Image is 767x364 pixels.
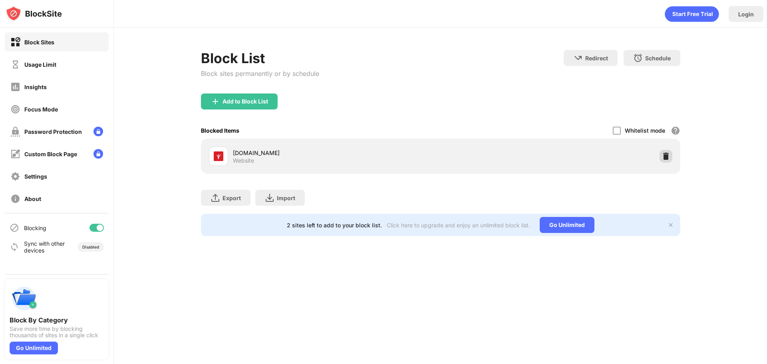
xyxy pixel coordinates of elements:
div: animation [665,6,719,22]
div: Blocking [24,225,46,231]
img: password-protection-off.svg [10,127,20,137]
div: [DOMAIN_NAME] [233,149,441,157]
img: logo-blocksite.svg [6,6,62,22]
img: blocking-icon.svg [10,223,19,233]
div: Whitelist mode [625,127,665,134]
div: Import [277,195,295,201]
div: Block sites permanently or by schedule [201,70,319,78]
div: Schedule [645,55,671,62]
div: Add to Block List [223,98,268,105]
div: Block By Category [10,316,104,324]
div: Login [738,11,754,18]
div: Website [233,157,254,164]
img: customize-block-page-off.svg [10,149,20,159]
div: Focus Mode [24,106,58,113]
img: time-usage-off.svg [10,60,20,70]
div: Block Sites [24,39,54,46]
div: Custom Block Page [24,151,77,157]
div: About [24,195,41,202]
div: 2 sites left to add to your block list. [287,222,382,229]
img: insights-off.svg [10,82,20,92]
img: lock-menu.svg [93,149,103,159]
div: Blocked Items [201,127,239,134]
div: Disabled [82,245,99,249]
div: Click here to upgrade and enjoy an unlimited block list. [387,222,530,229]
img: settings-off.svg [10,171,20,181]
div: Sync with other devices [24,240,65,254]
img: lock-menu.svg [93,127,103,136]
img: sync-icon.svg [10,242,19,252]
div: Usage Limit [24,61,56,68]
img: block-on.svg [10,37,20,47]
div: Settings [24,173,47,180]
img: push-categories.svg [10,284,38,313]
div: Go Unlimited [10,342,58,354]
div: Block List [201,50,319,66]
img: focus-off.svg [10,104,20,114]
img: favicons [214,151,223,161]
div: Export [223,195,241,201]
img: about-off.svg [10,194,20,204]
img: x-button.svg [668,222,674,228]
div: Password Protection [24,128,82,135]
div: Save more time by blocking thousands of sites in a single click [10,326,104,338]
div: Redirect [585,55,608,62]
div: Go Unlimited [540,217,594,233]
div: Insights [24,84,47,90]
